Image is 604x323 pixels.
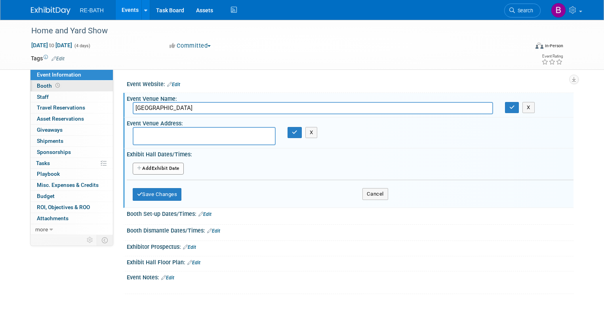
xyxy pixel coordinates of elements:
td: Tags [31,54,65,62]
a: Edit [198,211,211,217]
div: Exhibitor Prospectus: [127,241,574,251]
a: Edit [183,244,196,250]
div: Exhibit Hall Floor Plan: [127,256,574,267]
div: In-Person [545,43,563,49]
div: Booth Set-up Dates/Times: [127,208,574,218]
span: Budget [37,193,55,199]
td: Personalize Event Tab Strip [83,235,97,245]
span: (4 days) [74,43,90,48]
img: Brian Busching [551,3,566,18]
span: Shipments [37,138,63,144]
span: Asset Reservations [37,115,84,122]
img: ExhibitDay [31,7,70,15]
a: Edit [207,228,220,234]
a: Booth [30,81,113,91]
span: more [35,226,48,233]
a: Asset Reservations [30,113,113,124]
div: Exhibit Hall Dates/Times: [127,148,574,158]
span: ROI, Objectives & ROO [37,204,90,210]
td: Toggle Event Tabs [97,235,113,245]
span: Travel Reservations [37,104,85,111]
div: Event Venue Name: [127,93,574,103]
span: Giveaways [37,127,63,133]
span: Search [515,8,533,13]
a: Tasks [30,158,113,169]
span: Sponsorships [37,149,71,155]
a: Playbook [30,169,113,179]
a: Attachments [30,213,113,224]
span: Misc. Expenses & Credits [37,182,99,188]
span: Booth not reserved yet [54,83,61,88]
a: Event Information [30,69,113,80]
a: ROI, Objectives & ROO [30,202,113,213]
div: Event Format [484,41,563,53]
a: Staff [30,92,113,102]
a: Edit [167,82,180,87]
div: Event Venue Address: [127,117,574,127]
a: Giveaways [30,125,113,135]
span: Playbook [37,171,60,177]
span: Tasks [36,160,50,166]
a: Sponsorships [30,147,113,158]
a: Budget [30,191,113,202]
span: [DATE] [DATE] [31,42,72,49]
div: Event Website: [127,78,574,88]
a: Search [504,4,541,17]
span: Staff [37,94,49,100]
button: X [522,102,535,113]
button: X [305,127,318,138]
span: RE-BATH [80,7,104,13]
button: Committed [167,42,214,50]
a: Travel Reservations [30,102,113,113]
span: Event Information [37,71,81,78]
div: Home and Yard Show [29,24,518,38]
a: Edit [187,260,200,265]
span: Booth [37,83,61,89]
a: Misc. Expenses & Credits [30,180,113,190]
div: Event Notes: [127,271,574,282]
div: Booth Dismantle Dates/Times: [127,225,574,235]
button: Save Changes [133,188,182,201]
span: Attachments [37,215,69,221]
a: more [30,224,113,235]
span: to [48,42,55,48]
button: Cancel [362,188,388,200]
a: Edit [51,56,65,62]
a: Shipments [30,136,113,146]
div: Event Rating [541,54,563,58]
img: Format-Inperson.png [535,42,543,49]
a: Edit [161,275,174,281]
button: AddExhibit Date [133,163,184,175]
